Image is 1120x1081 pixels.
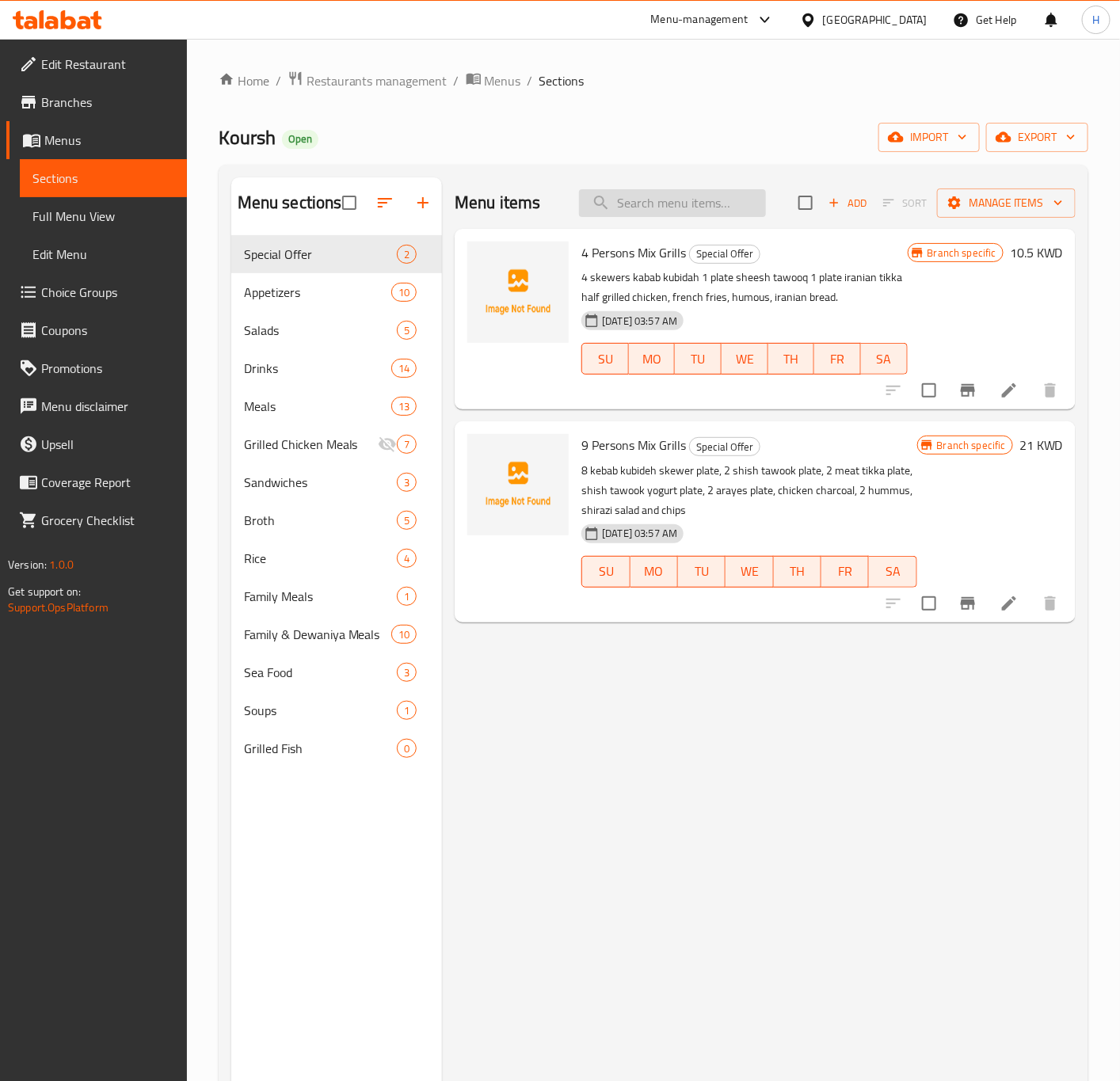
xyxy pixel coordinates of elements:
div: Grilled Chicken Meals7 [231,425,443,463]
div: Open [282,130,318,149]
a: Home [219,71,269,90]
span: 0 [398,741,416,756]
div: items [391,359,417,378]
span: TH [775,348,809,371]
a: Coverage Report [6,463,187,501]
span: Sea Food [244,663,397,682]
span: Soups [244,701,397,720]
div: items [397,245,417,264]
div: [GEOGRAPHIC_DATA] [823,11,928,29]
span: Menus [485,71,521,90]
li: / [528,71,533,90]
span: Salads [244,321,397,340]
a: Coupons [6,311,187,349]
span: Branch specific [931,438,1012,453]
span: Choice Groups [41,283,174,302]
div: Special Offer2 [231,235,443,273]
div: Sandwiches3 [231,463,443,501]
img: 4 Persons Mix Grills [467,242,569,343]
a: Edit menu item [1000,381,1019,400]
div: Menu-management [651,10,749,29]
button: SU [581,343,629,375]
div: items [397,473,417,492]
span: Coverage Report [41,473,174,492]
button: MO [629,343,676,375]
span: FR [821,348,855,371]
span: Drinks [244,359,391,378]
div: items [391,397,417,416]
p: 8 kebab kubideh skewer plate, 2 shish tawook plate, 2 meat tikka plate, shish tawook yogurt plate... [581,461,916,520]
div: Rice4 [231,539,443,577]
a: Full Menu View [20,197,187,235]
button: SA [861,343,908,375]
button: export [986,123,1088,152]
span: 1.0.0 [49,554,74,575]
span: Select to update [912,374,946,407]
button: TH [774,556,821,588]
button: Branch-specific-item [949,584,987,622]
button: FR [821,556,869,588]
img: 9 Persons Mix Grills [467,434,569,535]
span: H [1092,11,1099,29]
nav: Menu sections [231,229,443,774]
h2: Menu sections [238,191,342,215]
span: Branch specific [921,246,1003,261]
span: 3 [398,665,416,680]
span: 10 [392,627,416,642]
span: 2 [398,247,416,262]
span: Full Menu View [32,207,174,226]
span: [DATE] 03:57 AM [596,526,684,541]
a: Support.OpsPlatform [8,597,109,618]
span: Edit Restaurant [41,55,174,74]
span: WE [728,348,762,371]
button: TU [675,343,722,375]
button: SU [581,556,630,588]
span: MO [635,348,669,371]
div: Broth5 [231,501,443,539]
span: Upsell [41,435,174,454]
button: delete [1031,584,1069,622]
span: [DATE] 03:57 AM [596,314,684,329]
span: 9 Persons Mix Grills [581,433,686,457]
li: / [276,71,281,90]
button: TH [768,343,815,375]
span: Menus [44,131,174,150]
span: Grilled Chicken Meals [244,435,378,454]
div: Family Meals1 [231,577,443,615]
button: FR [814,343,861,375]
a: Sections [20,159,187,197]
span: TH [780,560,815,583]
span: Broth [244,511,397,530]
span: 14 [392,361,416,376]
span: Open [282,132,318,146]
button: MO [630,556,678,588]
span: Koursh [219,120,276,155]
span: Edit Menu [32,245,174,264]
button: TU [678,556,726,588]
nav: breadcrumb [219,70,1088,91]
span: Restaurants management [307,71,448,90]
a: Choice Groups [6,273,187,311]
a: Menus [466,70,521,91]
span: Branches [41,93,174,112]
svg: Inactive section [378,435,397,454]
span: Appetizers [244,283,391,302]
button: Manage items [937,188,1076,218]
div: Special Offer [689,437,760,456]
a: Upsell [6,425,187,463]
span: Select section [789,186,822,219]
span: Special Offer [244,245,397,264]
div: Family & Dewaniya Meals10 [231,615,443,653]
div: Special Offer [689,245,760,264]
a: Branches [6,83,187,121]
div: Meals13 [231,387,443,425]
span: Special Offer [690,438,760,456]
li: / [454,71,459,90]
span: SU [589,560,623,583]
div: items [391,283,417,302]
